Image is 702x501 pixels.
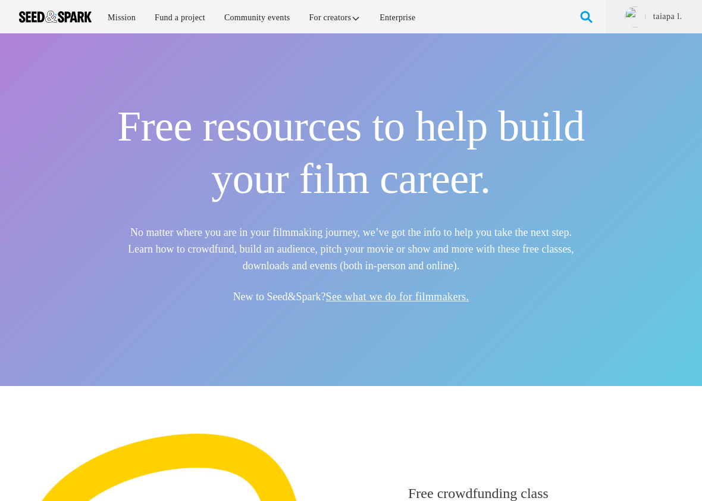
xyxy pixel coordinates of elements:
h5: New to Seed&Spark? [117,288,585,305]
a: taiapa l. [652,11,683,23]
a: For creators [301,5,369,30]
img: Seed amp; Spark [19,11,92,23]
h5: No matter where you are in your filmmaking journey, we’ve got the info to help you take the next ... [117,224,585,274]
img: ACg8ocJv-pWC897Slk_WesZ9SdBJrw6JiHlRpUX5M7cy_SJGhLJjLg=s96-c [625,7,645,27]
h1: Free resources to help build your film career. [117,100,585,205]
a: Enterprise [371,5,424,30]
a: Fund a project [146,5,214,30]
a: Community events [216,5,299,30]
a: See what we do for filmmakers. [326,291,469,303]
a: Mission [99,5,144,30]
